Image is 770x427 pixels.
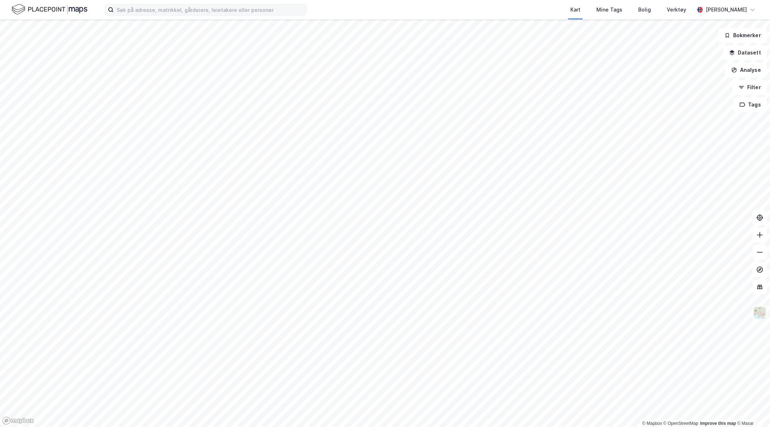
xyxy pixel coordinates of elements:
[732,80,767,95] button: Filter
[700,421,736,426] a: Improve this map
[114,4,306,15] input: Søk på adresse, matrikkel, gårdeiere, leietakere eller personer
[734,392,770,427] iframe: Chat Widget
[638,5,651,14] div: Bolig
[718,28,767,43] button: Bokmerker
[723,45,767,60] button: Datasett
[753,306,767,320] img: Z
[596,5,622,14] div: Mine Tags
[734,97,767,112] button: Tags
[642,421,662,426] a: Mapbox
[734,392,770,427] div: Kontrollprogram for chat
[667,5,686,14] div: Verktøy
[706,5,747,14] div: [PERSON_NAME]
[570,5,580,14] div: Kart
[2,417,34,425] a: Mapbox homepage
[664,421,699,426] a: OpenStreetMap
[12,3,87,16] img: logo.f888ab2527a4732fd821a326f86c7f29.svg
[725,63,767,77] button: Analyse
